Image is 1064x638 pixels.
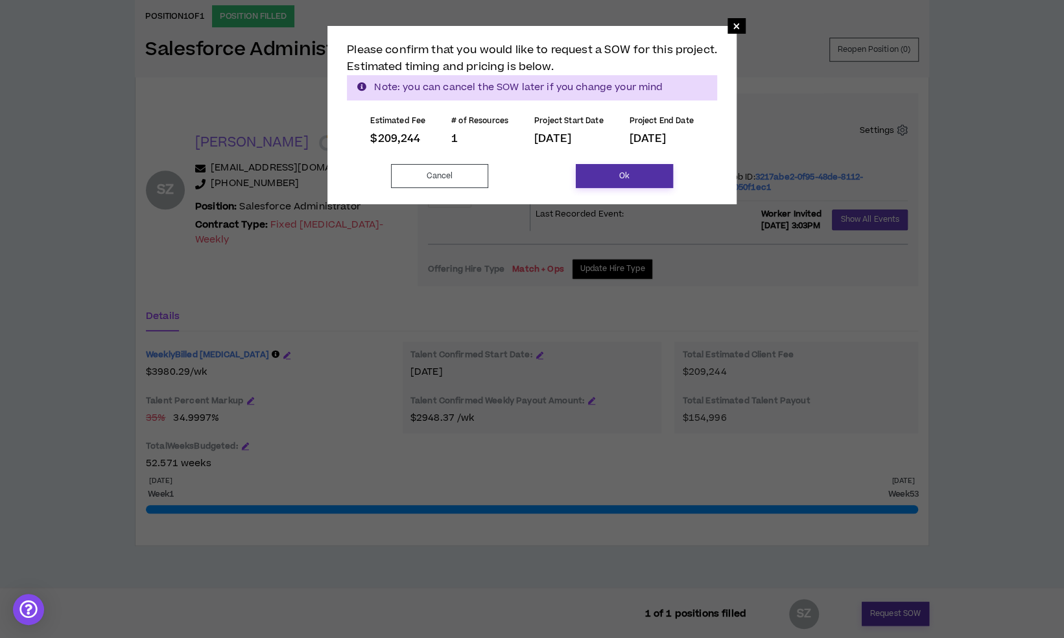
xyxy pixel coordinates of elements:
[534,132,604,146] p: [DATE]
[13,594,44,625] div: Open Intercom Messenger
[629,132,693,146] p: [DATE]
[451,131,458,147] span: 1
[733,18,740,34] span: ×
[370,116,425,126] p: Estimated Fee
[576,164,673,188] button: Ok
[451,116,508,126] p: # of Resources
[370,132,425,146] p: $209,244
[391,164,488,188] button: Cancel
[534,116,604,126] p: Project Start Date
[347,75,717,100] p: Note: you can cancel the SOW later if you change your mind
[629,116,693,126] p: Project End Date
[347,42,717,75] p: Please confirm that you would like to request a SOW for this project. Estimated timing and pricin...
